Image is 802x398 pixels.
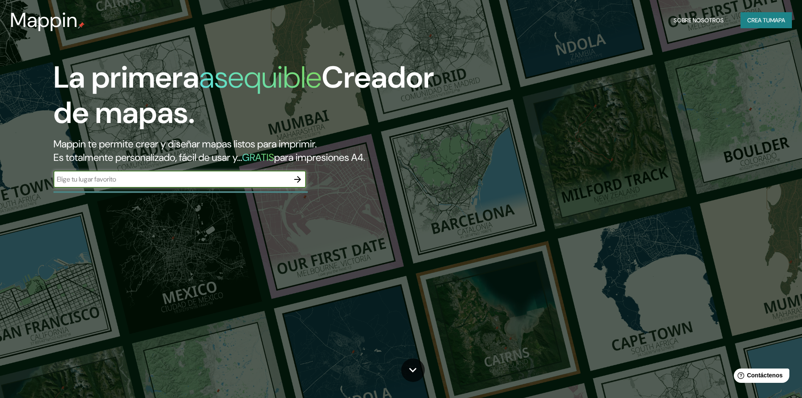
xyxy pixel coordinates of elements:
input: Elige tu lugar favorito [53,174,289,184]
font: Mappin [10,7,78,33]
button: Crea tumapa [741,12,792,28]
font: mapa [770,16,785,24]
font: La primera [53,58,199,97]
button: Sobre nosotros [670,12,727,28]
font: Mappin te permite crear y diseñar mapas listos para imprimir. [53,137,317,150]
font: Creador de mapas. [53,58,434,132]
img: pin de mapeo [78,22,85,29]
font: GRATIS [242,151,274,164]
font: para impresiones A4. [274,151,365,164]
font: asequible [199,58,322,97]
iframe: Lanzador de widgets de ayuda [727,365,793,389]
font: Sobre nosotros [674,16,724,24]
font: Crea tu [747,16,770,24]
font: Es totalmente personalizado, fácil de usar y... [53,151,242,164]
